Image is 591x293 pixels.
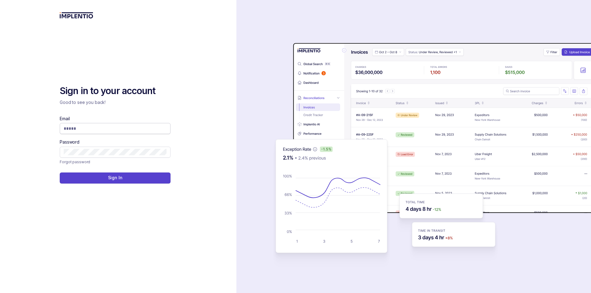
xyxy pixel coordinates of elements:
[60,159,90,165] a: Link Forgot password
[60,12,93,18] img: logo
[60,85,171,97] h2: Sign in to your account
[108,175,123,181] p: Sign In
[60,159,90,165] p: Forgot password
[60,139,79,145] label: Password
[60,172,171,184] button: Sign In
[60,99,171,105] p: Good to see you back!
[60,116,70,122] label: Email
